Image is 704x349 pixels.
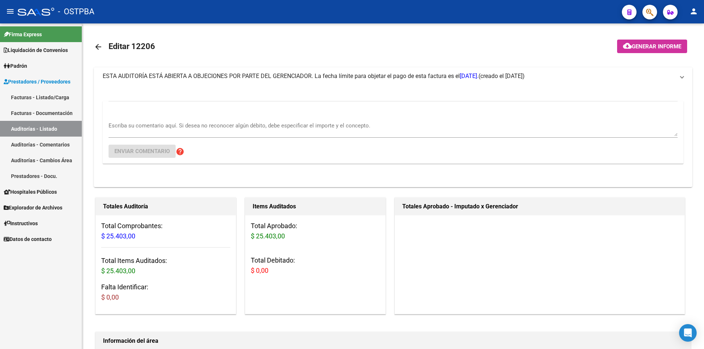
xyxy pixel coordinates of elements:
button: Enviar comentario [109,145,176,158]
span: $ 0,00 [101,293,119,301]
span: [DATE]. [460,73,478,79]
h3: Total Aprobado: [251,221,380,241]
mat-expansion-panel-header: ESTA AUDITORÍA ESTÁ ABIERTA A OBJECIONES POR PARTE DEL GERENCIADOR. La fecha límite para objetar ... [94,67,692,85]
span: Datos de contacto [4,235,52,243]
div: ESTA AUDITORÍA ESTÁ ABIERTA A OBJECIONES POR PARTE DEL GERENCIADOR. La fecha límite para objetar ... [94,85,692,187]
h3: Falta Identificar: [101,282,230,302]
span: Instructivos [4,219,38,227]
span: Prestadores / Proveedores [4,78,70,86]
span: $ 25.403,00 [101,232,135,240]
span: Editar 12206 [109,42,155,51]
span: Enviar comentario [114,148,170,155]
mat-icon: person [689,7,698,16]
mat-icon: menu [6,7,15,16]
h1: Items Auditados [253,201,378,212]
span: Hospitales Públicos [4,188,57,196]
div: Open Intercom Messenger [679,324,697,342]
span: - OSTPBA [58,4,94,20]
mat-icon: arrow_back [94,42,103,51]
h1: Información del área [103,335,683,347]
h3: Total Comprobantes: [101,221,230,241]
mat-icon: cloud_download [623,41,632,50]
span: Firma Express [4,30,42,38]
span: (creado el [DATE]) [478,72,525,80]
span: Explorador de Archivos [4,204,62,212]
span: $ 25.403,00 [251,232,285,240]
h1: Totales Aprobado - Imputado x Gerenciador [402,201,677,212]
mat-icon: help [176,147,184,156]
span: Generar informe [632,43,681,50]
span: ESTA AUDITORÍA ESTÁ ABIERTA A OBJECIONES POR PARTE DEL GERENCIADOR. La fecha límite para objetar ... [103,73,478,79]
span: Liquidación de Convenios [4,46,68,54]
button: Generar informe [617,40,687,53]
span: Padrón [4,62,27,70]
h3: Total Debitado: [251,255,380,276]
h3: Total Items Auditados: [101,256,230,276]
span: $ 0,00 [251,267,268,274]
span: $ 25.403,00 [101,267,135,275]
h1: Totales Auditoría [103,201,228,212]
